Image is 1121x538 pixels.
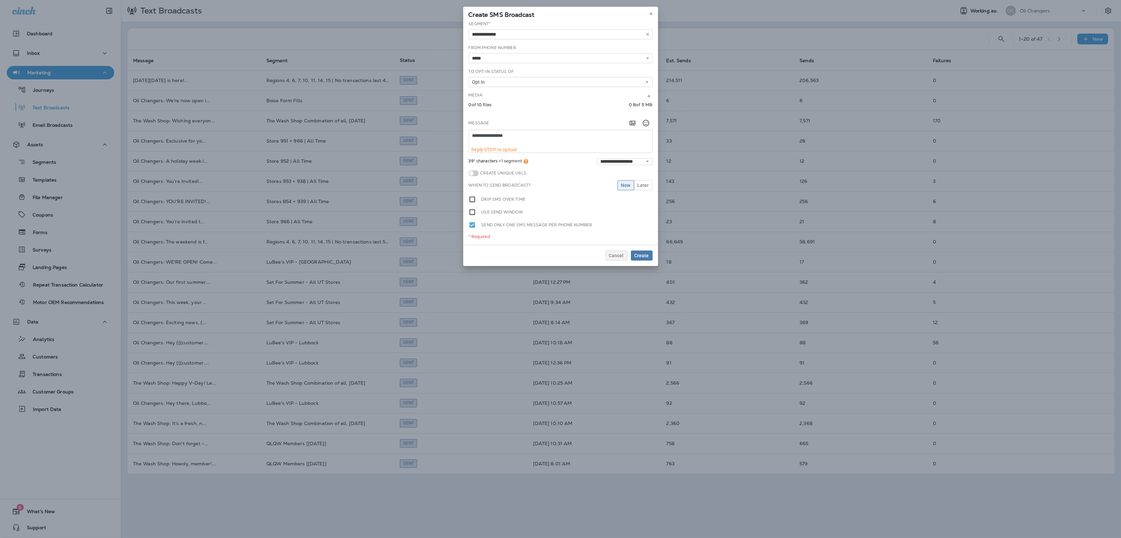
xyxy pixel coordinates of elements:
button: Select an emoji [639,116,653,130]
span: 39* characters = [469,158,529,165]
span: 1 segment [501,158,522,164]
span: Now [621,183,631,188]
label: Create Unique URLs [479,170,527,176]
button: Add in a premade template [626,116,639,130]
label: From Phone Number [469,45,516,50]
span: Cancel [609,253,624,258]
p: 0 of 10 files [469,102,492,108]
button: Opt In [469,77,653,87]
button: Now [617,180,634,190]
label: Use send window [481,208,523,216]
div: Create SMS Broadcast [463,7,658,21]
div: * Required [469,234,653,239]
label: Segment [469,21,491,27]
label: Message [469,120,489,126]
span: Later [638,183,649,188]
label: Drip SMS over time [481,196,526,203]
label: Media [469,92,483,98]
span: Create [635,253,649,258]
label: When to send broadcast? [469,183,531,188]
span: Reply STOP to optout [472,147,517,152]
label: Send only one SMS message per phone number [481,221,592,229]
button: Later [634,180,653,190]
label: To Opt-In Status of [469,69,514,74]
button: Create [631,251,653,261]
button: Cancel [605,251,628,261]
span: Opt In [472,79,488,85]
p: 0 B of 5 MB [629,102,652,108]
